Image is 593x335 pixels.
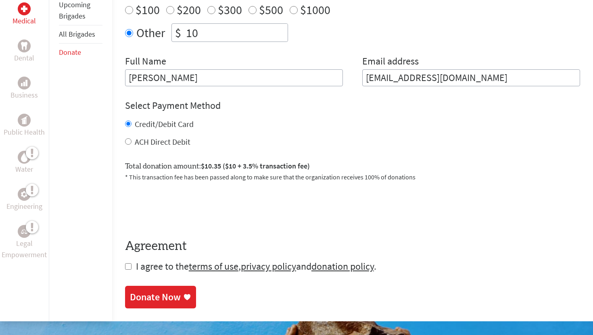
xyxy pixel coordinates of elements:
[136,23,165,42] label: Other
[21,191,27,198] img: Engineering
[15,151,33,175] a: WaterWater
[18,77,31,89] div: Business
[125,160,310,172] label: Total donation amount:
[10,77,38,101] a: BusinessBusiness
[125,286,196,308] a: Donate Now
[18,151,31,164] div: Water
[21,229,27,234] img: Legal Empowerment
[13,15,36,27] p: Medical
[18,40,31,52] div: Dental
[4,114,45,138] a: Public HealthPublic Health
[2,225,47,260] a: Legal EmpowermentLegal Empowerment
[18,188,31,201] div: Engineering
[21,116,27,124] img: Public Health
[21,6,27,12] img: Medical
[10,89,38,101] p: Business
[201,161,310,171] span: $10.35 ($10 + 3.5% transaction fee)
[14,52,34,64] p: Dental
[135,119,194,129] label: Credit/Debit Card
[6,201,42,212] p: Engineering
[21,153,27,162] img: Water
[125,172,580,182] p: * This transaction fee has been passed along to make sure that the organization receives 100% of ...
[184,24,288,42] input: Enter Amount
[136,260,376,273] span: I agree to the , and .
[18,2,31,15] div: Medical
[136,2,160,17] label: $100
[6,188,42,212] a: EngineeringEngineering
[2,238,47,260] p: Legal Empowerment
[130,291,181,304] div: Donate Now
[21,80,27,86] img: Business
[241,260,296,273] a: privacy policy
[362,69,580,86] input: Your Email
[59,29,95,39] a: All Brigades
[125,239,580,254] h4: Agreement
[18,114,31,127] div: Public Health
[172,24,184,42] div: $
[259,2,283,17] label: $500
[311,260,374,273] a: donation policy
[125,55,166,69] label: Full Name
[14,40,34,64] a: DentalDental
[300,2,330,17] label: $1000
[59,48,81,57] a: Donate
[362,55,419,69] label: Email address
[18,225,31,238] div: Legal Empowerment
[59,44,102,61] li: Donate
[59,25,102,44] li: All Brigades
[218,2,242,17] label: $300
[135,137,190,147] label: ACH Direct Debit
[189,260,238,273] a: terms of use
[4,127,45,138] p: Public Health
[125,99,580,112] h4: Select Payment Method
[177,2,201,17] label: $200
[15,164,33,175] p: Water
[125,191,248,223] iframe: reCAPTCHA
[21,42,27,50] img: Dental
[13,2,36,27] a: MedicalMedical
[125,69,343,86] input: Enter Full Name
